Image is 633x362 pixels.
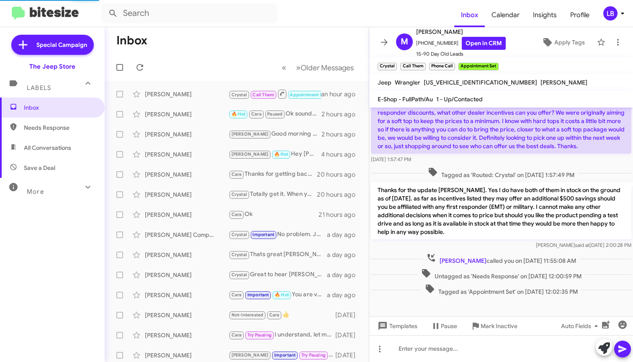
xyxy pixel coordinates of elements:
span: All Conversations [24,144,71,152]
span: 🔥 Hot [275,292,289,298]
span: Needs Response [24,123,95,132]
span: Wrangler [395,79,420,86]
h1: Inbox [116,34,147,47]
span: Cara [232,332,242,338]
span: [PERSON_NAME] [232,352,269,358]
span: [PERSON_NAME] [440,257,486,264]
div: 2 hours ago [322,130,362,139]
div: 4 hours ago [321,150,362,159]
div: [PERSON_NAME] [145,291,229,299]
span: Tagged as 'Routed: Crystal' on [DATE] 1:57:49 PM [425,167,578,179]
span: said at [575,242,589,248]
span: Crystal [232,272,247,277]
p: Morning. So it turns out we're willing to also consider the 41 and anvil colors as well. I do see... [371,63,631,154]
span: [DATE] 1:57:47 PM [371,156,411,162]
span: E-Shop - FullPath/Au [378,95,433,103]
span: Mark Inactive [481,318,517,334]
span: Jeep [378,79,391,86]
p: Thanks for the update [PERSON_NAME]. Yes I do have both of them in stock on the ground as of [DAT... [371,182,631,239]
div: [PERSON_NAME] [145,90,229,98]
button: Mark Inactive [464,318,524,334]
input: Search [101,3,277,23]
span: Inbox [24,103,95,112]
div: an hour ago [321,90,362,98]
span: More [27,188,44,195]
span: [PERSON_NAME] [DATE] 2:00:28 PM [536,242,631,248]
div: [PERSON_NAME] [145,351,229,359]
div: [PERSON_NAME] [145,110,229,118]
a: Open in CRM [462,37,506,50]
div: [DATE] [335,331,362,339]
span: Cara [232,172,242,177]
div: LB [603,6,618,21]
span: Tagged as 'Appointment Set' on [DATE] 12:02:35 PM [422,284,581,296]
div: Inbound Call [229,89,321,99]
div: I understand, let me know [229,330,335,340]
div: a day ago [327,291,362,299]
span: Try Pausing [301,352,326,358]
span: Apply Tags [554,35,585,50]
div: [PERSON_NAME] Company [145,231,229,239]
span: [PERSON_NAME] [416,27,506,37]
span: Labels [27,84,51,92]
span: Important [247,292,269,298]
a: Calendar [485,3,526,27]
div: [DATE] [335,351,362,359]
div: No problem. Just a difference in the way dealerships advertise. We don't like to list/combine reb... [229,230,327,239]
span: Not-Interested [232,312,264,318]
span: Templates [376,318,417,334]
div: You are very welcome. thank you [229,290,327,300]
span: 15-90 Day Old Leads [416,50,506,58]
div: 20 hours ago [317,190,362,199]
span: Cara [251,111,262,117]
span: [PHONE_NUMBER] [416,37,506,50]
button: Previous [277,59,291,76]
div: a day ago [327,271,362,279]
span: [US_VEHICLE_IDENTIFICATION_NUMBER] [424,79,537,86]
a: Special Campaign [11,35,94,55]
span: » [296,62,301,73]
span: Inbox [454,3,485,27]
button: Templates [369,318,424,334]
button: Next [291,59,359,76]
small: Appointment Set [458,63,498,70]
span: 🔥 Hot [232,111,246,117]
span: Cara [269,312,280,318]
div: [PERSON_NAME] [145,271,229,279]
div: [PERSON_NAME] [145,150,229,159]
small: Call Them [400,63,425,70]
span: [PERSON_NAME] [540,79,587,86]
a: Profile [564,3,596,27]
button: Auto Fields [554,318,608,334]
span: [PERSON_NAME] [232,131,269,137]
div: [PERSON_NAME] [145,211,229,219]
span: Cara [232,212,242,217]
span: Untagged as 'Needs Response' on [DATE] 12:00:59 PM [418,268,585,280]
span: [PERSON_NAME] [232,151,269,157]
div: [PERSON_NAME] [145,331,229,339]
span: Call Them [252,92,274,98]
nav: Page navigation example [277,59,359,76]
div: Totally get it. When you are ready feel free to reach out [229,190,317,199]
span: 1 - Up/Contacted [436,95,483,103]
div: a day ago [327,231,362,239]
span: Save a Deal [24,164,55,172]
div: [PERSON_NAME] [145,170,229,179]
span: Crystal [232,192,247,197]
div: Thats great [PERSON_NAME] thank you for the feedback. Should you have any additional questions or... [229,250,327,259]
span: Crystal [232,92,247,98]
span: Try Pausing [247,332,272,338]
div: [PERSON_NAME] [145,251,229,259]
div: Ok [229,210,319,219]
span: Important [274,352,296,358]
a: Insights [526,3,564,27]
div: 21 hours ago [319,211,362,219]
div: a day ago [327,251,362,259]
div: Thanks for getting back to me. Anything I can do to help move forward with a purchase? [229,169,317,179]
small: Phone Call [429,63,455,70]
button: Apply Tags [533,35,593,50]
div: Great to hear [PERSON_NAME] I will like [PERSON_NAME] know. Did you have any additional questions... [229,270,327,280]
div: [DATE] [335,311,362,319]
